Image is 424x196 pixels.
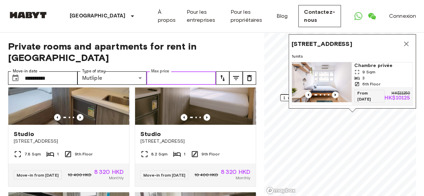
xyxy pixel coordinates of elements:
a: Pour les propriétaires [230,8,265,24]
span: 8 320 HKD [221,169,250,175]
span: 8 320 HKD [94,169,124,175]
span: 1 units from HK$23300 [283,95,334,101]
a: Pour les entreprises [186,8,220,24]
label: Type of stay [82,68,106,74]
span: Studio [14,130,34,138]
a: Blog [277,12,288,20]
a: Open WhatsApp [352,9,365,23]
button: Previous image [332,91,339,98]
p: [GEOGRAPHIC_DATA] [70,12,126,20]
span: 8.2 Sqm [151,151,168,157]
span: Private rooms and apartments for rent in [GEOGRAPHIC_DATA] [8,41,256,63]
span: [STREET_ADDRESS] [292,40,352,48]
span: 1 [57,151,59,157]
a: Contactez-nous [298,5,341,27]
img: Habyt [8,12,48,18]
a: Connexion [389,12,416,20]
button: Previous image [54,114,61,121]
span: Chambre privée [354,62,410,69]
span: 1 units [292,53,413,59]
span: 9 Sqm [362,69,375,75]
label: Max price [151,68,169,74]
span: [STREET_ADDRESS] [14,138,124,145]
button: tune [229,71,243,85]
span: [STREET_ADDRESS] [140,138,250,145]
span: Move-in from [DATE] [143,173,185,178]
span: Monthly [109,175,124,181]
p: HK$11250 [391,91,410,95]
div: Map marker [280,94,337,105]
span: Move-in from [DATE] [17,173,59,178]
label: Move-in date [13,68,38,74]
div: Map marker [289,34,416,112]
span: From [DATE] [354,90,384,103]
span: 10 400 HKD [68,172,92,178]
button: Choose date, selected date is 1 Nov 2025 [9,71,22,85]
span: Studio [140,130,161,138]
button: tune [243,71,256,85]
p: HK$10125 [384,95,410,101]
div: Map marker [280,94,337,105]
span: 7.8 Sqm [24,151,41,157]
img: Marketing picture of unit HK-01-012-001-03 [292,62,352,102]
button: Previous image [77,114,83,121]
span: Monthly [236,175,250,181]
button: Previous image [305,91,312,98]
button: Previous image [181,114,187,121]
span: 10 400 HKD [194,172,218,178]
button: Previous image [203,114,210,121]
a: Mapbox logo [266,187,296,194]
a: Marketing picture of unit HK-01-012-001-03Previous imagePrevious imageChambre privée9 Sqm36th Flo... [292,62,413,106]
button: tune [216,71,229,85]
span: 9th Floor [75,151,93,157]
span: 6th Floor [362,81,380,87]
a: Marketing picture of unit HK-01-067-061-01Previous imagePrevious imageStudio[STREET_ADDRESS]8.2 S... [135,44,256,187]
span: 3 [362,75,365,81]
a: Open WeChat [365,9,378,23]
a: Marketing picture of unit HK-01-067-060-01Previous imagePrevious imageStudio[STREET_ADDRESS]7.8 S... [8,44,129,187]
div: Mutliple [77,71,147,85]
a: À propos [158,8,176,24]
span: 9th Floor [201,151,219,157]
span: 1 [184,151,185,157]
